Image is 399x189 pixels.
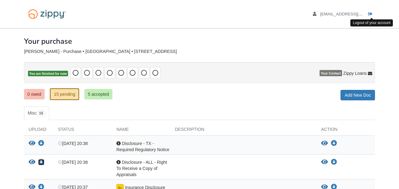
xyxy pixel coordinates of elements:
[24,126,53,135] div: Upload
[321,140,328,147] button: View Disclosure - TX - Required Regulatory Notice
[53,126,112,135] div: Status
[321,159,328,165] button: View Disclosure - ALL - Right To Receive a Copy of Appraisals
[38,160,44,165] a: Download Disclosure - ALL - Right To Receive a Copy of Appraisals
[24,107,49,120] a: Misc
[343,70,367,76] span: Zippy Loans
[84,89,112,99] a: 5 accepted
[24,37,72,45] h1: Your purchase
[313,12,391,18] a: edit profile
[112,126,170,135] div: Name
[24,89,45,99] a: 0 owed
[58,160,88,165] span: [DATE] 20:38
[24,6,70,22] img: Logo
[341,90,375,100] a: Add New Doc
[170,126,316,135] div: Description
[50,88,79,100] a: 15 pending
[24,49,375,54] div: [PERSON_NAME] - Purchase • [GEOGRAPHIC_DATA] • [STREET_ADDRESS]
[331,160,337,165] a: Download Disclosure - ALL - Right To Receive a Copy of Appraisals
[368,12,375,18] a: Log out
[37,110,46,116] span: 15
[58,141,88,146] span: [DATE] 20:38
[38,141,44,146] a: Download Disclosure - TX - Required Regulatory Notice
[320,12,391,16] span: msvenus68@yahoo.com
[320,70,342,76] span: Your Contact
[28,71,68,77] span: You are finished for now
[116,160,167,177] span: Disclosure - ALL - Right To Receive a Copy of Appraisals
[29,159,35,166] button: View Disclosure - ALL - Right To Receive a Copy of Appraisals
[116,141,169,152] span: Disclosure - TX - Required Regulatory Notice
[350,19,393,26] div: Logout of your account
[316,126,375,135] div: Action
[29,140,35,147] button: View Disclosure - TX - Required Regulatory Notice
[331,141,337,146] a: Download Disclosure - TX - Required Regulatory Notice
